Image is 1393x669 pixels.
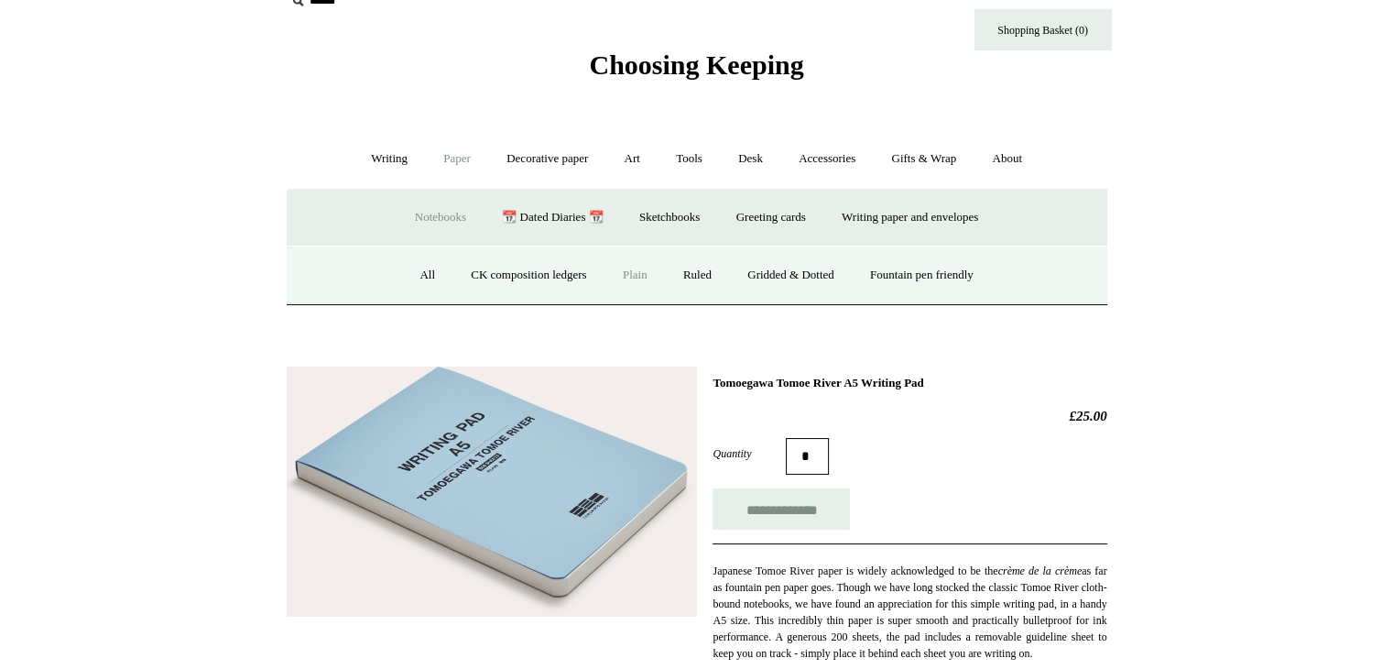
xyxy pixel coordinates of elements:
[490,135,604,183] a: Decorative paper
[623,193,716,242] a: Sketchbooks
[454,251,603,300] a: CK composition ledgers
[782,135,872,183] a: Accessories
[403,251,452,300] a: All
[589,64,803,77] a: Choosing Keeping
[606,251,664,300] a: Plain
[713,376,1106,390] h1: Tomoegawa Tomoe River A5 Writing Pad
[825,193,995,242] a: Writing paper and envelopes
[722,135,779,183] a: Desk
[667,251,728,300] a: Ruled
[997,565,1082,577] em: crème de la crème
[713,563,1106,662] p: Japanese Tomoe River paper is widely acknowledged to be the as far as fountain pen paper goes. Th...
[713,408,1106,424] h2: £25.00
[398,193,483,242] a: Notebooks
[875,135,973,183] a: Gifts & Wrap
[720,193,822,242] a: Greeting cards
[354,135,424,183] a: Writing
[589,49,803,80] span: Choosing Keeping
[427,135,487,183] a: Paper
[485,193,619,242] a: 📆 Dated Diaries 📆
[713,445,786,462] label: Quantity
[287,367,697,618] img: Tomoegawa Tomoe River A5 Writing Pad
[731,251,851,300] a: Gridded & Dotted
[854,251,990,300] a: Fountain pen friendly
[974,9,1112,50] a: Shopping Basket (0)
[659,135,719,183] a: Tools
[975,135,1039,183] a: About
[608,135,657,183] a: Art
